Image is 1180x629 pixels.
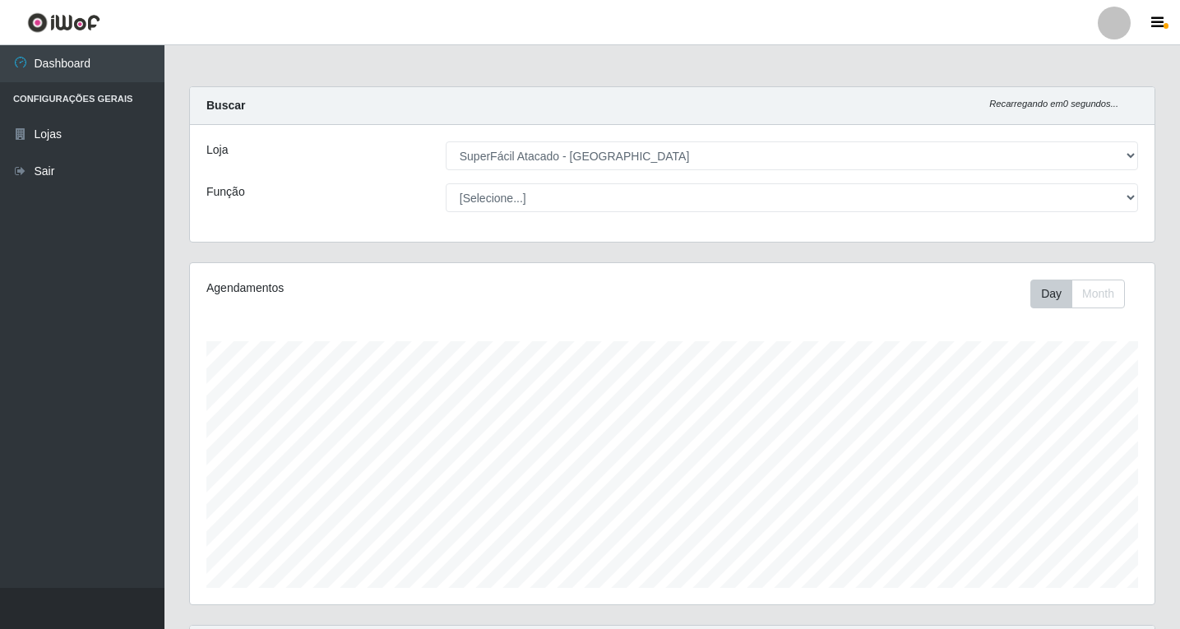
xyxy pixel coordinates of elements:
button: Day [1030,280,1072,308]
div: Agendamentos [206,280,581,297]
strong: Buscar [206,99,245,112]
i: Recarregando em 0 segundos... [989,99,1118,109]
label: Loja [206,141,228,159]
button: Month [1071,280,1125,308]
img: CoreUI Logo [27,12,100,33]
label: Função [206,183,245,201]
div: Toolbar with button groups [1030,280,1138,308]
div: First group [1030,280,1125,308]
